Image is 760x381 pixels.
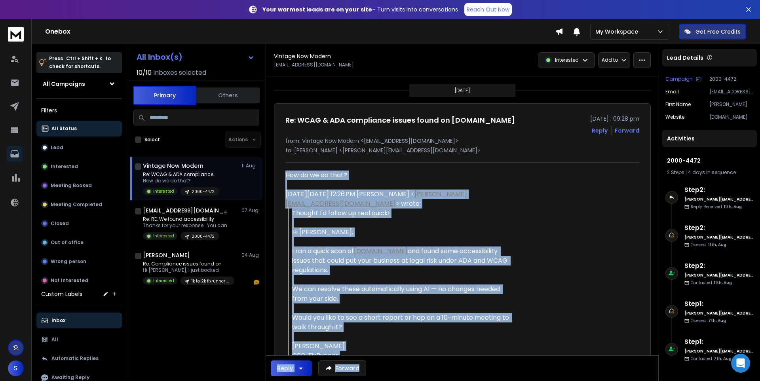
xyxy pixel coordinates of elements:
p: Contacted [691,280,732,286]
div: We can resolve these automatically using AI — no changes needed from your side. [292,284,517,303]
button: Campaign [665,76,701,82]
h1: Onebox [45,27,555,36]
button: Lead [36,140,122,155]
button: Get Free Credits [679,24,746,40]
span: 7th, Aug [708,318,726,324]
p: Interested [153,188,174,194]
div: [DATE][DATE] 12:26 PM [PERSON_NAME] < > wrote: [285,190,517,209]
h6: Step 1 : [684,337,754,347]
p: Automatic Replies [51,355,99,362]
button: Forward [318,360,366,376]
p: All [51,336,58,343]
p: Contacted [691,356,731,362]
button: S [8,360,24,376]
a: Reach Out Now [464,3,512,16]
button: Automatic Replies [36,351,122,366]
h6: [PERSON_NAME][EMAIL_ADDRESS][DOMAIN_NAME] [684,272,754,278]
p: 1k to 2k fixrunner customers [192,278,230,284]
p: Hi [PERSON_NAME], I just booked [143,267,234,273]
p: 2000-4472 [192,189,215,195]
p: from: Vintage Now Modern <[EMAIL_ADDRESS][DOMAIN_NAME]> [285,137,639,145]
button: Meeting Completed [36,197,122,212]
div: Open Intercom Messenger [731,354,750,373]
p: Re: RE: We found accessibility [143,216,227,222]
label: Select [144,136,160,143]
p: Lead Details [667,54,703,62]
div: Activities [662,130,757,147]
p: – Turn visits into conversations [262,6,458,13]
button: Others [196,87,260,104]
p: 04 Aug [241,252,259,258]
p: Closed [51,220,69,227]
h3: Filters [36,105,122,116]
div: Forward [615,127,639,135]
p: Add to [602,57,618,63]
h1: Vintage Now Modern [274,52,331,60]
p: 2000-4472 [709,76,754,82]
h6: Step 2 : [684,185,754,195]
div: Thought I'd follow up real quick! [292,209,517,218]
h3: Custom Labels [41,290,82,298]
button: Closed [36,216,122,231]
p: Press to check for shortcuts. [49,55,111,70]
p: [DATE] : 09:28 pm [590,115,639,123]
button: Meeting Booked [36,178,122,193]
a: [PERSON_NAME][EMAIL_ADDRESS][DOMAIN_NAME] [285,190,467,208]
h6: [PERSON_NAME][EMAIL_ADDRESS][DOMAIN_NAME] [684,348,754,354]
p: 2000-4472 [192,233,215,239]
button: All Campaigns [36,76,122,92]
button: Primary [133,86,196,105]
button: Out of office [36,235,122,250]
p: Meeting Completed [51,201,102,208]
button: Wrong person [36,254,122,269]
p: Opened [691,242,726,248]
span: 11th, Aug [714,280,732,286]
p: First Name [665,101,691,108]
strong: Your warmest leads are on your site [262,6,372,13]
p: Out of office [51,239,84,246]
div: CEO, FixRunner [292,351,517,360]
h6: [PERSON_NAME][EMAIL_ADDRESS][DOMAIN_NAME] [684,310,754,316]
button: All [36,332,122,347]
div: Hi [PERSON_NAME], [292,227,517,237]
p: Wrong person [51,258,86,265]
h3: Inboxes selected [153,68,206,78]
h6: Step 2 : [684,223,754,233]
p: website [665,114,684,120]
h1: Re: WCAG & ADA compliance issues found on [DOMAIN_NAME] [285,115,515,126]
div: I ran a quick scan of and found some accessibility issues that could put your business at legal r... [292,246,517,275]
h1: Vintage Now Modern [143,162,203,170]
button: All Status [36,121,122,136]
div: | [667,169,752,176]
button: Reply [271,360,312,376]
span: 7th, Aug [714,356,731,362]
span: 2 Steps [667,169,684,176]
p: Re: WCAG & ADA compliance [143,171,219,178]
p: Not Interested [51,277,88,284]
p: Lead [51,144,63,151]
p: 07 Aug [241,207,259,214]
h1: [EMAIL_ADDRESS][DOMAIN_NAME] [143,207,230,214]
p: to: [PERSON_NAME] <[PERSON_NAME][EMAIL_ADDRESS][DOMAIN_NAME]> [285,146,639,154]
div: [PERSON_NAME] [292,341,517,351]
h1: All Campaigns [43,80,85,88]
p: Re: Compliance issues found on [143,261,234,267]
h1: All Inbox(s) [137,53,182,61]
p: Interested [51,163,78,170]
button: Inbox [36,313,122,328]
p: [EMAIL_ADDRESS][DOMAIN_NAME] [274,62,354,68]
button: Interested [36,159,122,174]
p: My Workspace [595,28,641,36]
h1: 2000-4472 [667,157,752,165]
button: Reply [592,127,608,135]
span: Ctrl + Shift + k [65,54,103,63]
div: Would you like to see a short report or hop on a 10-minute meeting to walk through it? [292,313,517,332]
p: Interested [555,57,579,63]
p: Awaiting Reply [51,374,89,381]
h1: [PERSON_NAME] [143,251,190,259]
p: Opened [691,318,726,324]
p: [EMAIL_ADDRESS][DOMAIN_NAME] [709,89,754,95]
p: Thanks for your response. You can [143,222,227,229]
p: Reply Received [691,204,742,210]
p: Inbox [51,317,65,324]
